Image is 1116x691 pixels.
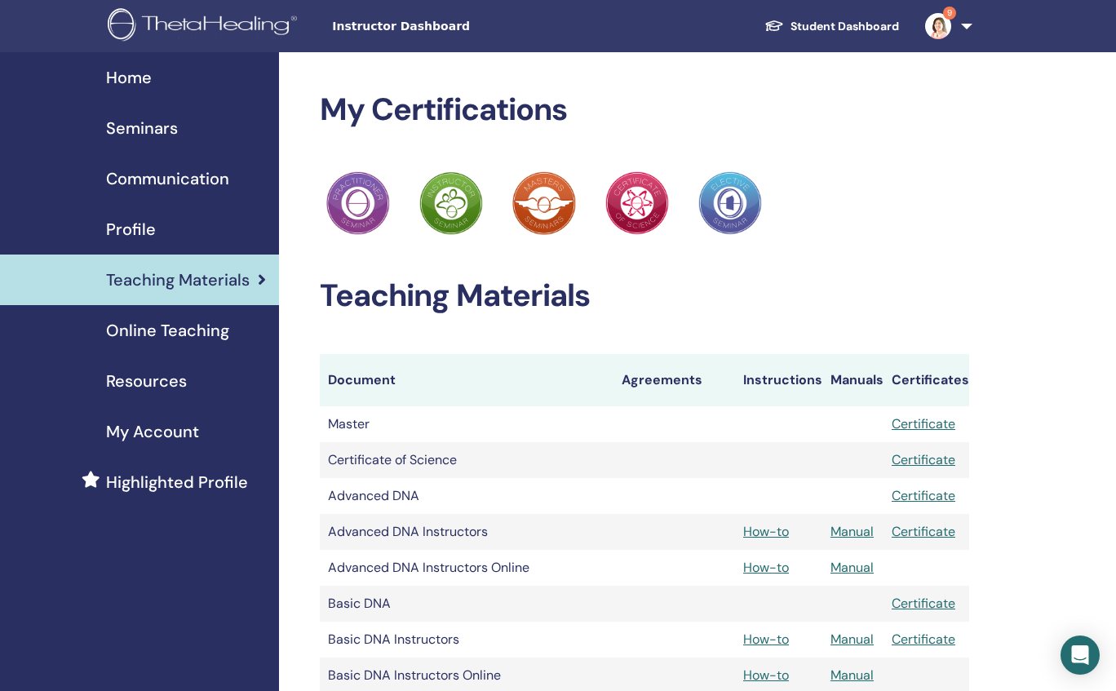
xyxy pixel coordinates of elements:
img: Practitioner [698,171,762,235]
h2: Teaching Materials [320,277,969,315]
h2: My Certifications [320,91,969,129]
span: Resources [106,369,187,393]
a: Certificate [892,415,955,432]
img: default.jpg [925,13,951,39]
img: Practitioner [605,171,669,235]
span: Instructor Dashboard [332,18,577,35]
div: Open Intercom Messenger [1061,636,1100,675]
img: logo.png [108,8,303,45]
span: Home [106,65,152,90]
a: Certificate [892,595,955,612]
td: Advanced DNA Instructors Online [320,550,613,586]
a: Manual [830,523,874,540]
td: Basic DNA [320,586,613,622]
a: How-to [743,631,789,648]
a: Certificate [892,523,955,540]
a: How-to [743,667,789,684]
a: Manual [830,667,874,684]
img: Practitioner [326,171,390,235]
a: How-to [743,523,789,540]
a: Manual [830,559,874,576]
th: Manuals [822,354,883,406]
span: Online Teaching [106,318,229,343]
a: Certificate [892,451,955,468]
a: Student Dashboard [751,11,912,42]
span: My Account [106,419,199,444]
td: Advanced DNA [320,478,613,514]
a: Certificate [892,631,955,648]
a: How-to [743,559,789,576]
a: Manual [830,631,874,648]
th: Document [320,354,613,406]
th: Instructions [735,354,822,406]
span: Communication [106,166,229,191]
span: Highlighted Profile [106,470,248,494]
img: graduation-cap-white.svg [764,19,784,33]
th: Certificates [883,354,969,406]
span: 9 [943,7,956,20]
td: Basic DNA Instructors [320,622,613,658]
span: Teaching Materials [106,268,250,292]
img: Practitioner [512,171,576,235]
a: Certificate [892,487,955,504]
span: Seminars [106,116,178,140]
th: Agreements [613,354,735,406]
td: Advanced DNA Instructors [320,514,613,550]
img: Practitioner [419,171,483,235]
td: Certificate of Science [320,442,613,478]
span: Profile [106,217,156,241]
td: Master [320,406,613,442]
